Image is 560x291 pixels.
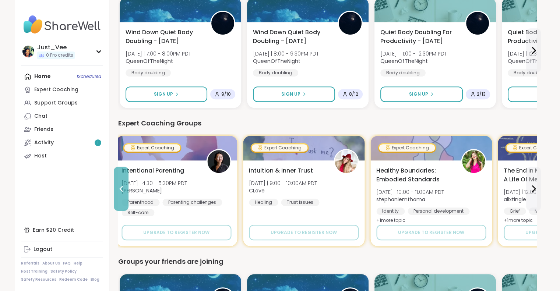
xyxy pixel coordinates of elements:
[126,50,191,57] span: [DATE] | 7:00 - 8:00PM PDT
[477,91,486,97] span: 2 / 13
[376,188,444,196] span: [DATE] | 10:00 - 11:00AM PDT
[281,199,319,206] div: Trust issues
[380,69,426,77] div: Body doubling
[249,199,278,206] div: Healing
[21,110,103,123] a: Chat
[21,83,103,96] a: Expert Coaching
[251,144,307,152] div: Expert Coaching
[380,57,428,65] b: QueenOfTheNight
[409,91,428,97] span: Sign Up
[207,150,230,173] img: Natasha
[21,269,47,274] a: Host Training
[504,207,526,215] div: Grief
[398,229,464,236] span: Upgrade to register now
[221,91,231,97] span: 9 / 10
[34,139,54,146] div: Activity
[21,223,103,237] div: Earn $20 Credit
[376,207,405,215] div: Identity
[466,12,489,35] img: QueenOfTheNight
[21,12,103,38] img: ShareWell Nav Logo
[379,144,435,152] div: Expert Coaching
[462,150,485,173] img: stephaniemthoma
[34,113,47,120] div: Chat
[253,86,335,102] button: Sign Up
[21,136,103,149] a: Activity1
[21,243,103,256] a: Logout
[376,166,453,184] span: Healthy Boundaries: Embodied Standards
[121,166,184,175] span: Intentional Parenting
[34,152,47,160] div: Host
[59,277,88,282] a: Redeem Code
[249,225,359,240] button: Upgrade to register now
[121,225,231,240] button: Upgrade to register now
[253,28,330,46] span: Wind Down Quiet Body Doubling - [DATE]
[21,96,103,110] a: Support Groups
[249,166,313,175] span: Intuition & Inner Trust
[249,180,317,187] span: [DATE] | 9:00 - 10:00AM PDT
[211,12,234,35] img: QueenOfTheNight
[162,199,222,206] div: Parenting challenges
[508,57,555,65] b: QueenOfTheNight
[339,12,362,35] img: QueenOfTheNight
[126,86,207,102] button: Sign Up
[21,149,103,163] a: Host
[46,52,73,58] span: 0 Pro credits
[91,277,99,282] a: Blog
[408,207,469,215] div: Personal development
[21,277,56,282] a: Safety Resources
[253,57,300,65] b: QueenOfTheNight
[143,229,209,236] span: Upgrade to register now
[21,261,39,266] a: Referrals
[376,225,486,240] button: Upgrade to register now
[380,28,457,46] span: Quiet Body Doubling For Productivity - [DATE]
[504,196,526,203] b: alixtingle
[271,229,337,236] span: Upgrade to register now
[508,69,553,77] div: Body doubling
[121,199,159,206] div: Parenthood
[74,261,82,266] a: Help
[34,86,78,93] div: Expert Coaching
[126,57,173,65] b: QueenOfTheNight
[126,69,171,77] div: Body doubling
[37,43,75,52] div: Just_Vee
[97,140,99,146] span: 1
[154,91,173,97] span: Sign Up
[34,99,78,107] div: Support Groups
[124,144,180,152] div: Expert Coaching
[50,269,77,274] a: Safety Policy
[380,86,463,102] button: Sign Up
[34,126,53,133] div: Friends
[335,150,358,173] img: CLove
[126,28,202,46] span: Wind Down Quiet Body Doubling - [DATE]
[376,196,425,203] b: stephaniemthoma
[22,46,34,57] img: Just_Vee
[21,123,103,136] a: Friends
[253,69,298,77] div: Body doubling
[118,256,536,267] div: Groups your friends are joining
[253,50,319,57] span: [DATE] | 8:00 - 9:30PM PDT
[249,187,265,194] b: CLove
[34,246,52,253] div: Logout
[42,261,60,266] a: About Us
[121,187,162,194] b: [PERSON_NAME]
[121,180,187,187] span: [DATE] | 4:30 - 5:30PM PDT
[121,209,154,216] div: Self-care
[349,91,358,97] span: 8 / 12
[380,50,447,57] span: [DATE] | 11:00 - 12:30PM PDT
[118,118,536,128] div: Expert Coaching Groups
[281,91,300,97] span: Sign Up
[63,261,71,266] a: FAQ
